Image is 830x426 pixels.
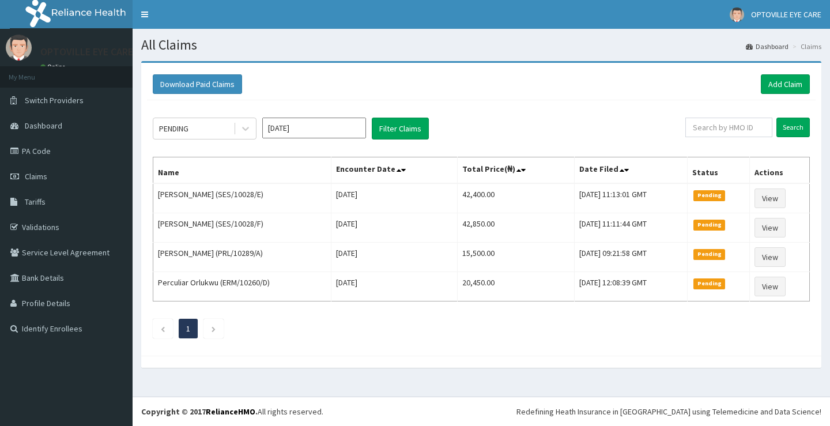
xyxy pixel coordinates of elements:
[6,35,32,61] img: User Image
[761,74,810,94] a: Add Claim
[141,37,821,52] h1: All Claims
[40,63,68,71] a: Online
[754,247,786,267] a: View
[458,183,575,213] td: 42,400.00
[331,157,457,184] th: Encounter Date
[790,42,821,51] li: Claims
[754,218,786,237] a: View
[133,397,830,426] footer: All rights reserved.
[211,323,216,334] a: Next page
[685,118,772,137] input: Search by HMO ID
[186,323,190,334] a: Page 1 is your current page
[688,157,750,184] th: Status
[693,220,725,230] span: Pending
[458,213,575,243] td: 42,850.00
[693,190,725,201] span: Pending
[331,183,457,213] td: [DATE]
[160,323,165,334] a: Previous page
[693,249,725,259] span: Pending
[153,74,242,94] button: Download Paid Claims
[730,7,744,22] img: User Image
[25,197,46,207] span: Tariffs
[458,157,575,184] th: Total Price(₦)
[754,277,786,296] a: View
[575,157,688,184] th: Date Filed
[693,278,725,289] span: Pending
[40,47,133,57] p: OPTOVILLE EYE CARE
[776,118,810,137] input: Search
[153,213,331,243] td: [PERSON_NAME] (SES/10028/F)
[153,272,331,301] td: Perculiar Orlukwu (ERM/10260/D)
[516,406,821,417] div: Redefining Heath Insurance in [GEOGRAPHIC_DATA] using Telemedicine and Data Science!
[746,42,788,51] a: Dashboard
[575,243,688,272] td: [DATE] 09:21:58 GMT
[754,189,786,208] a: View
[458,243,575,272] td: 15,500.00
[331,272,457,301] td: [DATE]
[153,157,331,184] th: Name
[153,183,331,213] td: [PERSON_NAME] (SES/10028/E)
[25,95,84,105] span: Switch Providers
[575,272,688,301] td: [DATE] 12:08:39 GMT
[575,183,688,213] td: [DATE] 11:13:01 GMT
[331,213,457,243] td: [DATE]
[262,118,366,138] input: Select Month and Year
[141,406,258,417] strong: Copyright © 2017 .
[206,406,255,417] a: RelianceHMO
[458,272,575,301] td: 20,450.00
[153,243,331,272] td: [PERSON_NAME] (PRL/10289/A)
[750,157,810,184] th: Actions
[25,171,47,182] span: Claims
[372,118,429,140] button: Filter Claims
[751,9,821,20] span: OPTOVILLE EYE CARE
[25,120,62,131] span: Dashboard
[159,123,188,134] div: PENDING
[331,243,457,272] td: [DATE]
[575,213,688,243] td: [DATE] 11:11:44 GMT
